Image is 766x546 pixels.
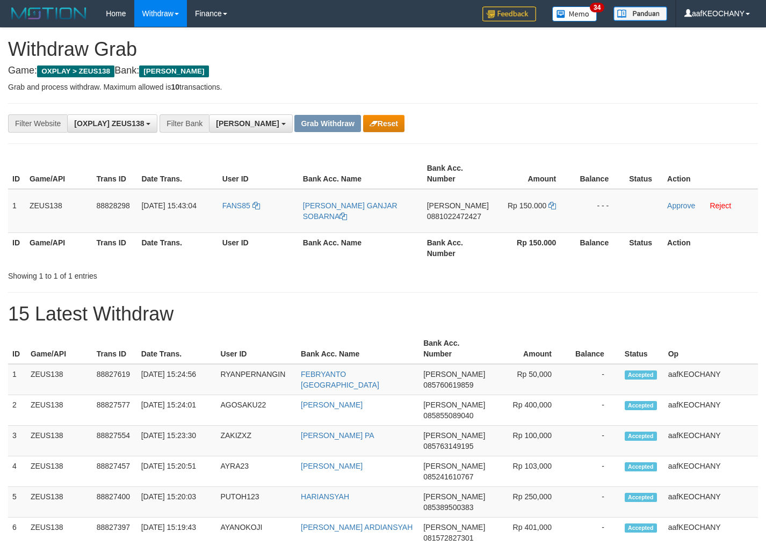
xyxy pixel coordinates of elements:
[301,401,363,409] a: [PERSON_NAME]
[8,333,26,364] th: ID
[8,426,26,456] td: 3
[25,189,92,233] td: ZEUS138
[222,201,260,210] a: FANS85
[301,431,374,440] a: [PERSON_NAME] PA
[74,119,144,128] span: [OXPLAY] ZEUS138
[92,426,137,456] td: 88827554
[423,492,485,501] span: [PERSON_NAME]
[92,395,137,426] td: 88827577
[590,3,604,12] span: 34
[493,158,572,189] th: Amount
[92,333,137,364] th: Trans ID
[8,266,311,281] div: Showing 1 to 1 of 1 entries
[568,364,620,395] td: -
[171,83,179,91] strong: 10
[8,158,25,189] th: ID
[489,487,568,518] td: Rp 250,000
[625,462,657,471] span: Accepted
[92,487,137,518] td: 88827400
[301,370,379,389] a: FEBRYANTO [GEOGRAPHIC_DATA]
[216,364,297,395] td: RYANPERNANGIN
[137,333,216,364] th: Date Trans.
[548,201,556,210] a: Copy 150000 to clipboard
[301,462,363,470] a: [PERSON_NAME]
[299,232,423,263] th: Bank Acc. Name
[489,333,568,364] th: Amount
[572,158,625,189] th: Balance
[423,411,473,420] span: Copy 085855089040 to clipboard
[303,201,398,221] a: [PERSON_NAME] GANJAR SOBARNA
[216,487,297,518] td: PUTOH123
[8,395,26,426] td: 2
[664,456,758,487] td: aafKEOCHANY
[8,82,758,92] p: Grab and process withdraw. Maximum allowed is transactions.
[67,114,157,133] button: [OXPLAY] ZEUS138
[8,456,26,487] td: 4
[423,158,493,189] th: Bank Acc. Number
[301,523,413,532] a: [PERSON_NAME] ARDIANSYAH
[508,201,546,210] span: Rp 150.000
[419,333,489,364] th: Bank Acc. Number
[301,492,349,501] a: HARIANSYAH
[216,119,279,128] span: [PERSON_NAME]
[423,431,485,440] span: [PERSON_NAME]
[216,333,297,364] th: User ID
[625,232,663,263] th: Status
[26,395,92,426] td: ZEUS138
[663,158,758,189] th: Action
[663,232,758,263] th: Action
[423,472,473,481] span: Copy 085241610767 to clipboard
[25,232,92,263] th: Game/API
[427,201,489,210] span: [PERSON_NAME]
[92,364,137,395] td: 88827619
[8,232,25,263] th: ID
[423,381,473,389] span: Copy 085760619859 to clipboard
[568,487,620,518] td: -
[667,201,695,210] a: Approve
[423,370,485,378] span: [PERSON_NAME]
[92,456,137,487] td: 88827457
[572,189,625,233] td: - - -
[625,158,663,189] th: Status
[26,487,92,518] td: ZEUS138
[141,201,196,210] span: [DATE] 15:43:04
[423,534,473,542] span: Copy 081572827301 to clipboard
[8,114,67,133] div: Filter Website
[137,364,216,395] td: [DATE] 15:24:56
[423,523,485,532] span: [PERSON_NAME]
[26,333,92,364] th: Game/API
[423,503,473,512] span: Copy 085389500383 to clipboard
[137,158,218,189] th: Date Trans.
[92,158,138,189] th: Trans ID
[568,333,620,364] th: Balance
[8,364,26,395] td: 1
[209,114,292,133] button: [PERSON_NAME]
[482,6,536,21] img: Feedback.jpg
[620,333,664,364] th: Status
[160,114,209,133] div: Filter Bank
[8,39,758,60] h1: Withdraw Grab
[664,364,758,395] td: aafKEOCHANY
[427,212,481,221] span: Copy 0881022472427 to clipboard
[664,487,758,518] td: aafKEOCHANY
[625,401,657,410] span: Accepted
[552,6,597,21] img: Button%20Memo.svg
[625,432,657,441] span: Accepted
[139,65,208,77] span: [PERSON_NAME]
[489,426,568,456] td: Rp 100,000
[25,158,92,189] th: Game/API
[26,426,92,456] td: ZEUS138
[137,456,216,487] td: [DATE] 15:20:51
[92,232,138,263] th: Trans ID
[218,232,299,263] th: User ID
[26,456,92,487] td: ZEUS138
[222,201,250,210] span: FANS85
[625,493,657,502] span: Accepted
[8,303,758,325] h1: 15 Latest Withdraw
[216,456,297,487] td: AYRA23
[216,426,297,456] td: ZAKIZXZ
[664,395,758,426] td: aafKEOCHANY
[613,6,667,21] img: panduan.png
[137,426,216,456] td: [DATE] 15:23:30
[137,232,218,263] th: Date Trans.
